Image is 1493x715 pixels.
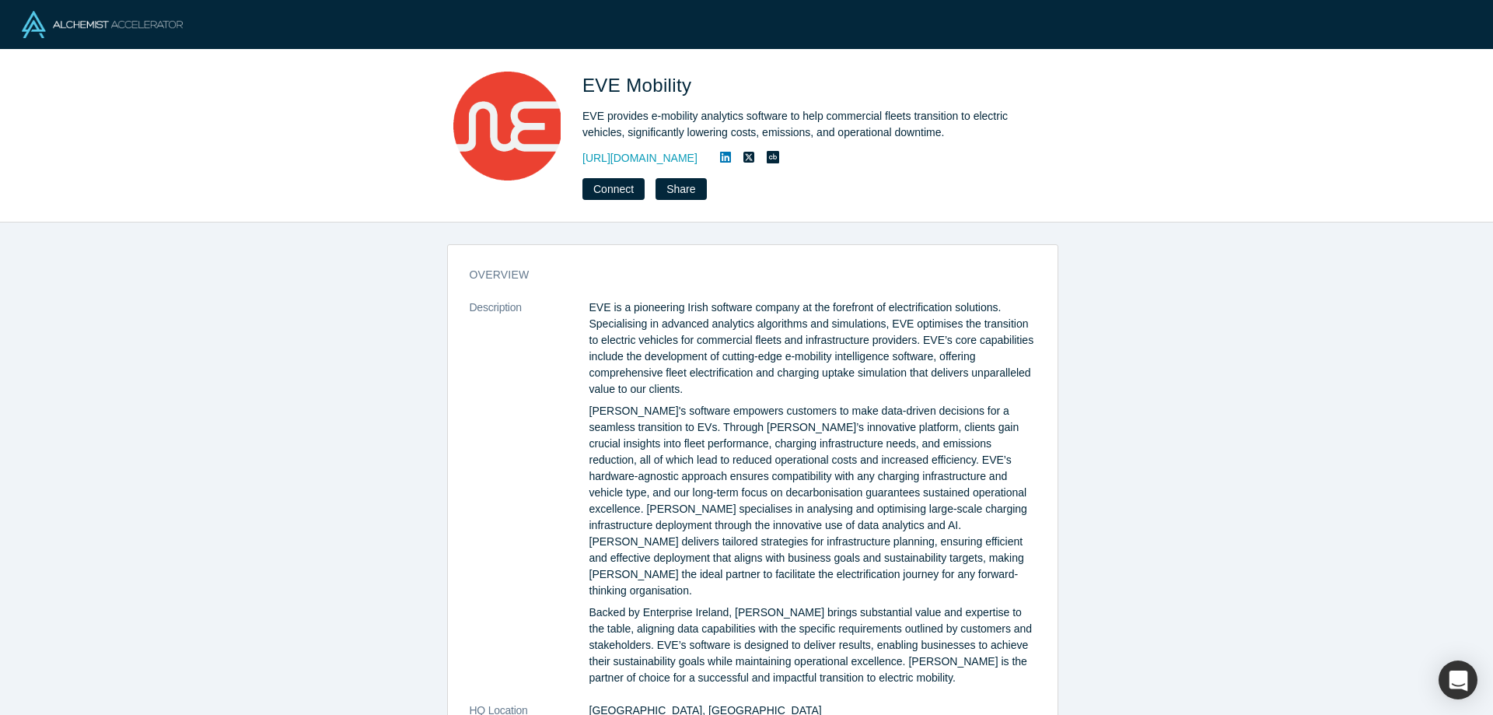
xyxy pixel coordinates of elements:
[589,605,1036,686] p: Backed by Enterprise Ireland, [PERSON_NAME] brings substantial value and expertise to the table, ...
[582,150,698,166] a: [URL][DOMAIN_NAME]
[470,267,1014,283] h3: overview
[582,75,697,96] span: EVE Mobility
[22,11,183,38] img: Alchemist Logo
[656,178,706,200] button: Share
[589,403,1036,599] p: [PERSON_NAME]'s software empowers customers to make data-driven decisions for a seamless transiti...
[589,300,1036,398] p: EVE is a pioneering Irish software company at the forefront of electrification solutions. Special...
[582,108,1018,141] div: EVE provides e-mobility analytics software to help commercial fleets transition to electric vehic...
[582,178,645,200] button: Connect
[470,300,589,703] dt: Description
[452,72,561,181] img: EVE Mobility's Logo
